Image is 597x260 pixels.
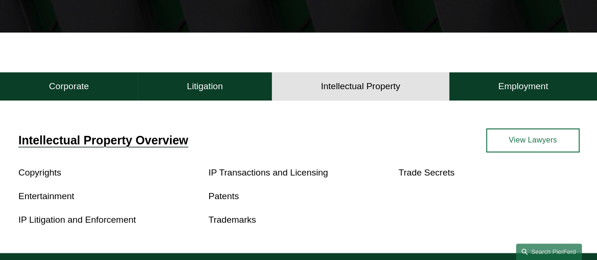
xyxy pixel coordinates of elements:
a: Copyrights [18,168,61,177]
a: Intellectual Property Overview [18,134,188,147]
a: Patents [209,191,239,201]
a: IP Litigation and Enforcement [18,215,136,225]
h4: Corporate [49,81,89,92]
a: Trademarks [209,215,256,225]
a: Trade Secrets [398,168,454,177]
a: Entertainment [18,191,74,201]
h4: Litigation [187,81,223,92]
a: Search this site [516,243,582,260]
h4: Intellectual Property [321,81,400,92]
a: View Lawyers [486,128,580,152]
h4: Employment [498,81,548,92]
a: IP Transactions and Licensing [209,168,328,177]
